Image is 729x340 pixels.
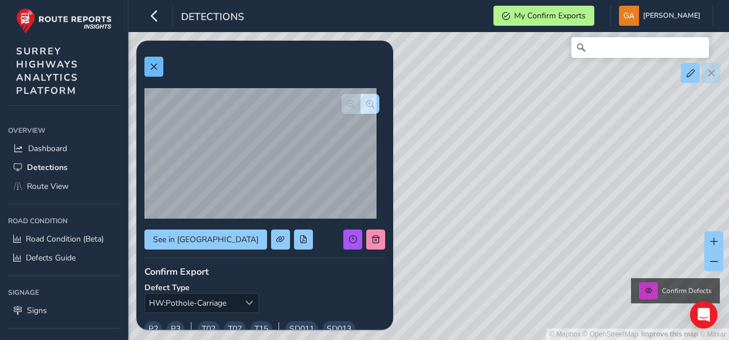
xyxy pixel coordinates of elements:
[619,6,704,26] button: [PERSON_NAME]
[8,122,120,139] div: Overview
[8,301,120,320] a: Signs
[202,323,215,335] span: T02
[171,323,181,335] span: P3
[16,8,112,34] img: rr logo
[240,294,258,313] div: Select a type
[619,6,639,26] img: diamond-layout
[8,212,120,230] div: Road Condition
[27,181,69,192] span: Route View
[643,6,700,26] span: [PERSON_NAME]
[690,301,718,329] div: Open Intercom Messenger
[144,230,267,250] button: See in Route View
[144,282,190,293] strong: Defect Type
[145,294,240,313] span: HW:Pothole-Carriage
[254,323,268,335] span: T15
[144,266,385,278] div: Confirm Export
[27,162,68,173] span: Detections
[153,234,258,245] span: See in [GEOGRAPHIC_DATA]
[27,305,47,316] span: Signs
[514,10,586,21] span: My Confirm Exports
[289,323,314,335] span: SD011
[8,284,120,301] div: Signage
[493,6,594,26] button: My Confirm Exports
[8,248,120,267] a: Defects Guide
[148,323,158,335] span: P2
[8,158,120,177] a: Detections
[28,143,67,154] span: Dashboard
[8,139,120,158] a: Dashboard
[8,177,120,196] a: Route View
[26,252,76,263] span: Defects Guide
[228,323,242,335] span: T07
[327,323,351,335] span: SD013
[181,10,244,26] span: Detections
[571,37,709,58] input: Search
[8,230,120,248] a: Road Condition (Beta)
[16,45,79,97] span: SURREY HIGHWAYS ANALYTICS PLATFORM
[662,286,712,295] span: Confirm Defects
[26,234,104,244] span: Road Condition (Beta)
